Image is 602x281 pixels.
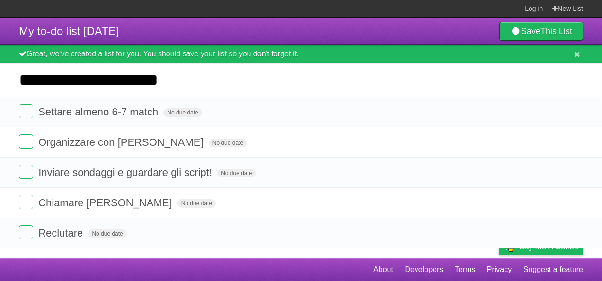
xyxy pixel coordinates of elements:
[19,134,33,149] label: Done
[38,167,214,178] span: Inviare sondaggi e guardare gli script!
[540,26,572,36] b: This List
[38,197,174,209] span: Chiamare [PERSON_NAME]
[499,22,583,41] a: SaveThis List
[209,139,247,147] span: No due date
[38,136,205,148] span: Organizzare con [PERSON_NAME]
[177,199,216,208] span: No due date
[405,261,443,279] a: Developers
[19,25,119,37] span: My to-do list [DATE]
[19,165,33,179] label: Done
[19,195,33,209] label: Done
[373,261,393,279] a: About
[38,106,160,118] span: Settare almeno 6-7 match
[19,104,33,118] label: Done
[523,261,583,279] a: Suggest a feature
[38,227,85,239] span: Reclutare
[19,225,33,239] label: Done
[519,238,578,255] span: Buy me a coffee
[88,229,126,238] span: No due date
[217,169,256,177] span: No due date
[455,261,476,279] a: Terms
[487,261,512,279] a: Privacy
[163,108,202,117] span: No due date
